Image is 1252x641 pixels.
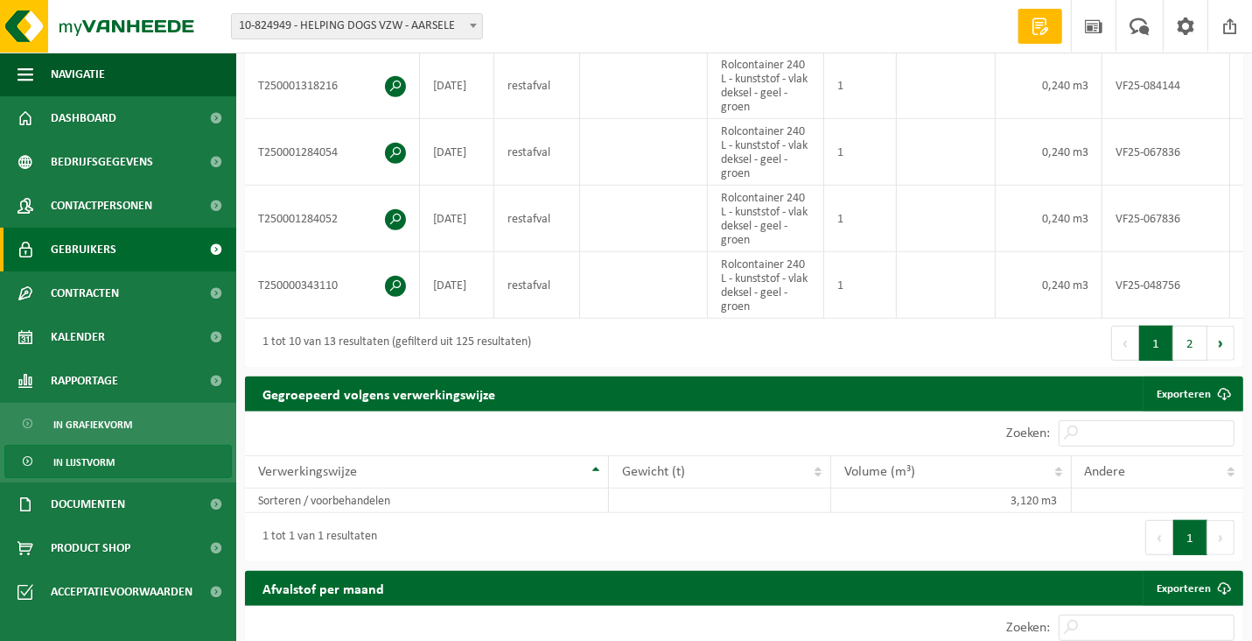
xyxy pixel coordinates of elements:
[4,445,232,478] a: In lijstvorm
[1102,53,1230,119] td: VF25-084144
[1006,622,1050,636] label: Zoeken:
[494,53,580,119] td: restafval
[51,359,118,403] span: Rapportage
[1173,326,1207,361] button: 2
[996,119,1102,186] td: 0,240 m3
[1173,520,1207,555] button: 1
[1143,571,1242,606] a: Exporteren
[420,53,494,119] td: [DATE]
[51,570,192,614] span: Acceptatievoorwaarden
[245,571,402,605] h2: Afvalstof per maand
[844,465,915,479] span: Volume (m³)
[708,119,824,186] td: Rolcontainer 240 L - kunststof - vlak deksel - geel - groen
[1085,465,1126,479] span: Andere
[53,446,115,479] span: In lijstvorm
[494,186,580,252] td: restafval
[245,377,513,411] h2: Gegroepeerd volgens verwerkingswijze
[1102,252,1230,319] td: VF25-048756
[231,13,483,39] span: 10-824949 - HELPING DOGS VZW - AARSELE
[51,140,153,184] span: Bedrijfsgegevens
[51,315,105,359] span: Kalender
[996,252,1102,319] td: 0,240 m3
[1102,119,1230,186] td: VF25-067836
[232,14,482,39] span: 10-824949 - HELPING DOGS VZW - AARSELE
[824,186,897,252] td: 1
[1139,326,1173,361] button: 1
[51,184,152,228] span: Contactpersonen
[245,186,420,252] td: T250001284052
[245,252,420,319] td: T250000343110
[708,252,824,319] td: Rolcontainer 240 L - kunststof - vlak deksel - geel - groen
[51,53,105,96] span: Navigatie
[622,465,685,479] span: Gewicht (t)
[53,408,132,441] span: In grafiekvorm
[824,119,897,186] td: 1
[51,483,125,526] span: Documenten
[494,119,580,186] td: restafval
[420,252,494,319] td: [DATE]
[4,407,232,440] a: In grafiekvorm
[51,96,116,140] span: Dashboard
[254,328,531,359] div: 1 tot 10 van 13 resultaten (gefilterd uit 125 resultaten)
[420,186,494,252] td: [DATE]
[1143,377,1242,412] a: Exporteren
[258,465,357,479] span: Verwerkingswijze
[824,252,897,319] td: 1
[1102,186,1230,252] td: VF25-067836
[996,186,1102,252] td: 0,240 m3
[420,119,494,186] td: [DATE]
[1006,427,1050,441] label: Zoeken:
[51,271,119,315] span: Contracten
[824,53,897,119] td: 1
[1207,520,1235,555] button: Next
[245,489,609,513] td: Sorteren / voorbehandelen
[1111,326,1139,361] button: Previous
[51,228,116,271] span: Gebruikers
[1145,520,1173,555] button: Previous
[708,186,824,252] td: Rolcontainer 240 L - kunststof - vlak deksel - geel - groen
[831,489,1071,513] td: 3,120 m3
[494,252,580,319] td: restafval
[708,53,824,119] td: Rolcontainer 240 L - kunststof - vlak deksel - geel - groen
[254,522,377,553] div: 1 tot 1 van 1 resultaten
[996,53,1102,119] td: 0,240 m3
[245,119,420,186] td: T250001284054
[245,53,420,119] td: T250001318216
[1207,326,1235,361] button: Next
[51,526,130,570] span: Product Shop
